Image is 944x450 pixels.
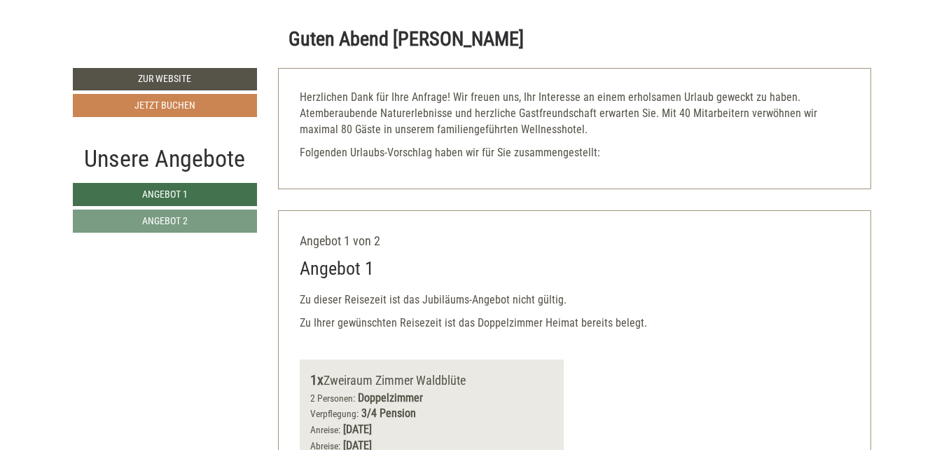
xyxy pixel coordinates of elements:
[310,393,355,404] small: 2 Personen:
[289,29,524,50] h1: Guten Abend [PERSON_NAME]
[300,145,850,161] p: Folgenden Urlaubs-Vorschlag haben wir für Sie zusammengestellt:
[73,142,257,176] div: Unsere Angebote
[300,292,850,308] p: Zu dieser Reisezeit ist das Jubiläums-Angebot nicht gültig.
[300,90,850,138] p: Herzlichen Dank für Ihre Anfrage! Wir freuen uns, Ihr Interesse an einem erholsamen Urlaub geweck...
[300,256,374,282] div: Angebot 1
[310,371,324,388] b: 1x
[142,189,188,200] span: Angebot 1
[310,408,359,419] small: Verpflegung:
[343,423,372,436] b: [DATE]
[300,233,380,248] span: Angebot 1 von 2
[73,94,257,117] a: Jetzt buchen
[142,215,188,226] span: Angebot 2
[73,68,257,90] a: Zur Website
[358,391,423,404] b: Doppelzimmer
[300,315,850,332] p: Zu Ihrer gewünschten Reisezeit ist das Doppelzimmer Heimat bereits belegt.
[310,424,340,435] small: Anreise:
[361,407,416,420] b: 3/4 Pension
[310,370,554,390] div: Zweiraum Zimmer Waldblüte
